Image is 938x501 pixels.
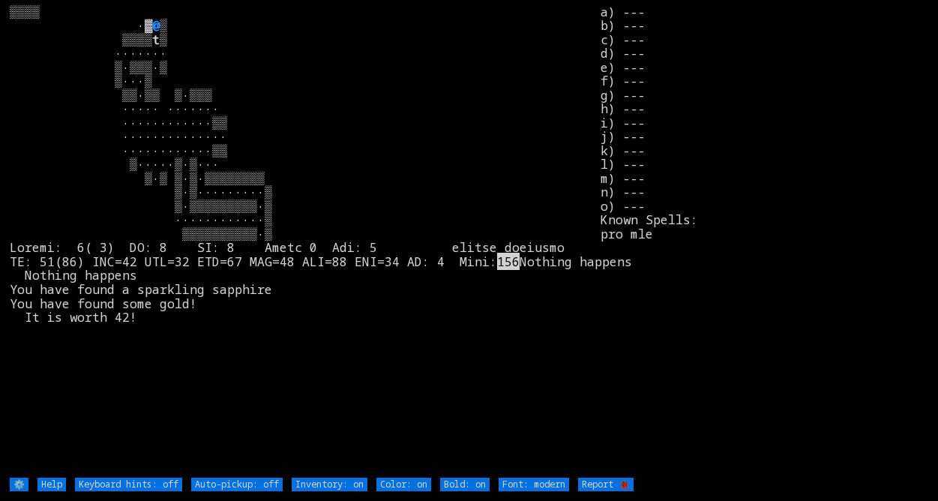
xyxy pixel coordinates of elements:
input: Report 🐞 [578,478,634,492]
input: Color: on [376,478,431,492]
input: Auto-pickup: off [191,478,283,492]
mark: 156 [497,253,520,270]
input: Help [37,478,66,492]
font: @ [152,16,160,34]
stats: a) --- b) --- c) --- d) --- e) --- f) --- g) --- h) --- i) --- j) --- k) --- l) --- m) --- n) ---... [601,5,929,476]
larn: ▒▒▒▒ ·▓ ▒ ▒▒▒▒ ▒ ······· ▒·▒▒▒·▒ ▒···▒ ▒▒·▒▒ ▒·▒▒▒ ····· ······· ············▒▒ ·············· ··... [10,5,601,476]
input: Inventory: on [292,478,367,492]
input: Keyboard hints: off [75,478,182,492]
font: t [152,31,160,48]
input: Font: modern [499,478,569,492]
input: ⚙️ [10,478,28,492]
input: Bold: on [440,478,490,492]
